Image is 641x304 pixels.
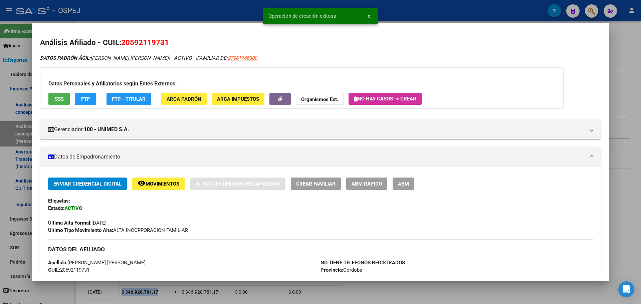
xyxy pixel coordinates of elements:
span: Cordoba [320,267,362,273]
button: ABM Rápido [346,178,387,190]
span: ABM [398,181,409,187]
span: [DATE] [48,220,106,226]
button: FTP - Titular [106,93,151,105]
button: ARCA Padrón [161,93,207,105]
button: Organismos Ext. [296,93,344,105]
i: | ACTIVO | [40,55,257,61]
span: Sin Certificado Discapacidad [203,181,280,187]
span: Enviar Credencial Digital [53,181,122,187]
strong: Provincia: [320,267,343,273]
strong: CUIL: [48,267,60,273]
strong: Organismos Ext. [301,96,338,102]
button: SSS [48,93,70,105]
mat-icon: remove_red_eye [138,179,146,187]
span: Operación de creación exitosa [268,13,336,19]
strong: Última Alta Formal: [48,220,91,226]
span: 20592119731 [121,38,169,47]
button: ARCA Impuestos [212,93,264,105]
button: x [362,10,375,22]
mat-panel-title: Gerenciador: [48,125,585,133]
button: ABM [393,178,414,190]
strong: NO TIENE TELEFONOS REGISTRADOS [320,260,405,266]
span: Movimientos [146,181,179,187]
button: No hay casos -> Crear [349,93,422,105]
span: ALTA INCORPORACION FAMILIAR [48,227,188,233]
span: ABM Rápido [352,181,382,187]
strong: DATOS PADRÓN ÁGIL: [40,55,90,61]
mat-expansion-panel-header: Datos de Empadronamiento [40,147,601,167]
strong: ACTIVO [64,205,82,211]
mat-expansion-panel-header: Gerenciador:100 - UNIMED S.A. [40,119,601,139]
h3: Datos Personales y Afiliatorios según Entes Externos: [48,80,555,88]
h2: Análisis Afiliado - CUIL: [40,37,601,48]
strong: Etiquetas: [48,198,70,204]
div: Open Intercom Messenger [618,281,634,297]
span: FTP [81,96,90,102]
strong: Apellido: [48,260,67,266]
button: Enviar Credencial Digital [48,178,127,190]
span: FTP - Titular [112,96,146,102]
span: 20592119731 [48,267,89,273]
span: 27961746308 [228,55,257,61]
span: No hay casos -> Crear [354,96,416,102]
span: Crear Familiar [296,181,336,187]
span: [PERSON_NAME] [PERSON_NAME] [48,260,146,266]
strong: 100 - UNIMED S.A. [84,125,129,133]
span: ARCA Impuestos [217,96,259,102]
span: x [368,13,370,19]
button: Movimientos [132,178,185,190]
mat-panel-title: Datos de Empadronamiento [48,153,585,161]
button: FTP [75,93,96,105]
span: [PERSON_NAME] [PERSON_NAME] [40,55,169,61]
button: Crear Familiar [291,178,341,190]
strong: Ultimo Tipo Movimiento Alta: [48,227,113,233]
span: ARCA Padrón [167,96,201,102]
button: Sin Certificado Discapacidad [190,178,285,190]
strong: Estado: [48,205,64,211]
span: SSS [55,96,64,102]
span: FAMILIAR DE: [197,55,257,61]
h3: DATOS DEL AFILIADO [48,246,593,253]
